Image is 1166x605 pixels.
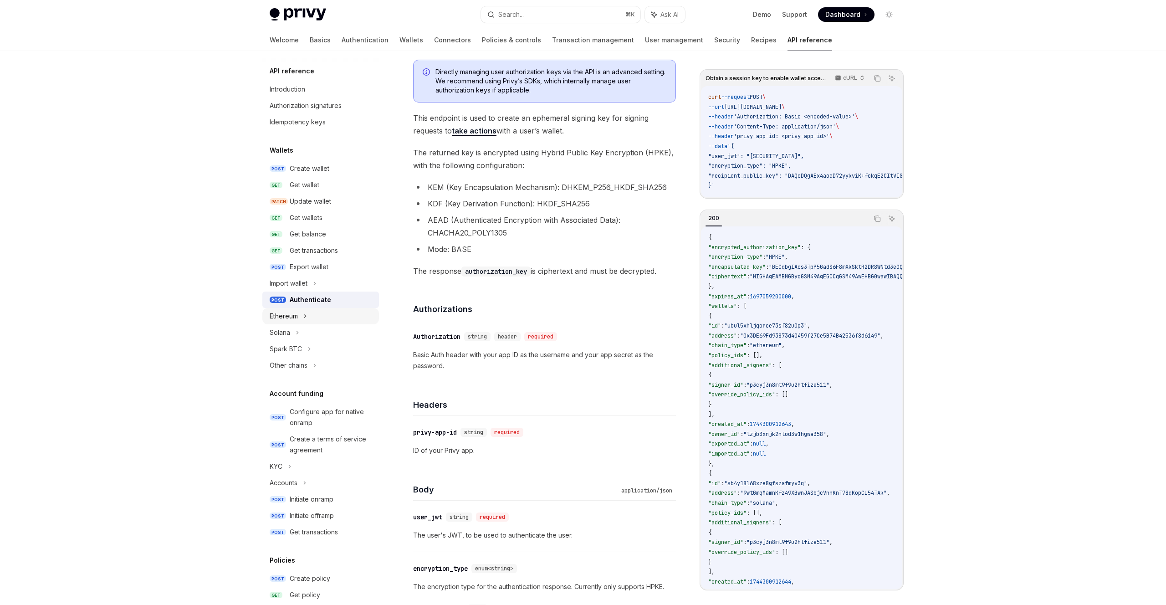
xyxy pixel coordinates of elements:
span: : [766,263,769,271]
span: : [737,489,740,497]
span: "sb4y18l68xze8gfszafmyv3q" [724,480,807,487]
span: : [743,538,747,546]
button: Copy the contents from the code block [871,213,883,225]
span: "signer_id" [708,381,743,389]
span: GET [270,182,282,189]
a: POSTGet transactions [262,524,379,540]
span: "encryption_type" [708,253,762,261]
span: "ethereum" [750,342,782,349]
a: Authorization signatures [262,97,379,114]
div: Create policy [290,573,330,584]
a: Authentication [342,29,389,51]
span: { [708,470,711,477]
div: Update wallet [290,196,331,207]
a: POSTAuthenticate [262,292,379,308]
div: user_jwt [413,513,442,522]
span: , [791,420,794,428]
a: Wallets [399,29,423,51]
h5: Account funding [270,388,323,399]
span: GET [270,215,282,221]
div: Authenticate [290,294,331,305]
a: POSTExport wallet [262,259,379,275]
span: "HPKE" [766,253,785,261]
span: "owner_id" [708,588,740,595]
span: POST [270,575,286,582]
li: KDF (Key Derivation Function): HKDF_SHA256 [413,197,676,210]
span: \ [836,123,839,130]
span: "chain_type" [708,342,747,349]
span: ], [708,411,715,418]
div: Import wallet [270,278,307,289]
span: : [747,420,750,428]
span: : [747,342,750,349]
span: "imported_at" [708,450,750,457]
a: POSTConfigure app for native onramp [262,404,379,431]
a: Basics [310,29,331,51]
span: --data [708,143,727,150]
span: : [ [737,302,747,310]
p: The encryption type for the authentication response. Currently only supports HPKE. [413,581,676,592]
button: Ask AI [886,72,898,84]
li: KEM (Key Encapsulation Mechanism): DHKEM_P256_HKDF_SHA256 [413,181,676,194]
div: Other chains [270,360,307,371]
div: Get wallets [290,212,322,223]
span: '{ [727,143,734,150]
span: "ciphertext" [708,273,747,280]
span: : [ [772,519,782,526]
span: : [747,578,750,585]
span: : [], [747,352,762,359]
span: : [743,381,747,389]
span: { [708,371,711,379]
a: Welcome [270,29,299,51]
span: string [468,333,487,340]
span: POST [270,414,286,421]
span: "ubul5xhljqorce73sf82u0p3" [724,322,807,329]
span: "encryption_type": "HPKE", [708,162,791,169]
div: Configure app for native onramp [290,406,373,428]
span: "additional_signers" [708,362,772,369]
a: take actions [452,126,496,136]
a: GETGet policy [262,587,379,603]
p: The user's JWT, to be used to authenticate the user. [413,530,676,541]
h4: Authorizations [413,303,676,315]
span: --header [708,133,734,140]
div: Spark BTC [270,344,302,354]
span: curl [708,93,721,101]
span: , [826,588,829,595]
span: "owner_id" [708,431,740,438]
a: Idempotency keys [262,114,379,130]
a: GETGet transactions [262,242,379,259]
button: Ask AI [886,213,898,225]
span: "address" [708,489,737,497]
span: POST [270,496,286,503]
div: 200 [706,213,722,224]
span: , [807,480,810,487]
span: "exported_at" [708,440,750,447]
span: , [766,440,769,447]
span: "BECqbgIAcs3TpP5GadS6F8mXkSktR2DR8WNtd3e0Qcy7PpoRHEygpzjFWttntS+SEM3VSr4Thewh18ZP9chseLE=" [769,263,1056,271]
span: "created_at" [708,578,747,585]
span: , [880,332,884,339]
a: POSTInitiate offramp [262,508,379,524]
a: Transaction management [552,29,634,51]
a: Connectors [434,29,471,51]
span: "lzjb3xnjk2ntod3w1hgwa358" [743,431,826,438]
div: Ethereum [270,311,298,322]
svg: Info [423,68,432,77]
span: "chain_type" [708,499,747,507]
div: encryption_type [413,564,468,573]
span: Dashboard [825,10,860,19]
span: --header [708,113,734,120]
div: Create wallet [290,163,329,174]
span: } [708,559,711,566]
span: "id" [708,480,721,487]
span: { [708,313,711,320]
a: API reference [788,29,832,51]
span: Directly managing user authorization keys via the API is an advanced setting. We recommend using ... [435,67,666,95]
span: 'Authorization: Basic <encoded-value>' [734,113,855,120]
span: : [721,480,724,487]
button: Ask AI [645,6,685,23]
span: --header [708,123,734,130]
span: "encrypted_authorization_key" [708,244,801,251]
span: string [464,429,483,436]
